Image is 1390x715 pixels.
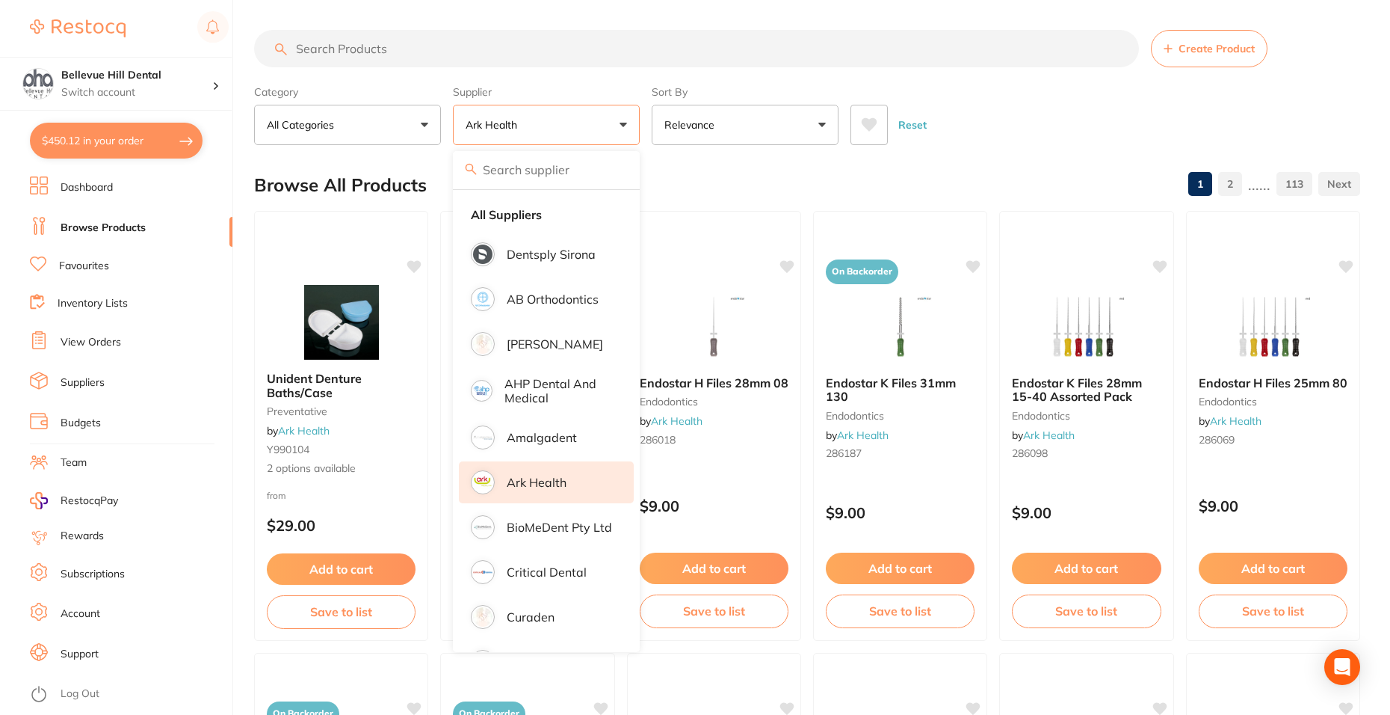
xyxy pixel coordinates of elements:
input: Search supplier [453,151,640,188]
span: by [640,414,702,428]
button: Add to cart [640,553,788,584]
a: Suppliers [61,375,105,390]
button: Reset [894,105,931,145]
button: Add to cart [267,553,416,585]
button: Add to cart [1012,553,1161,584]
a: RestocqPay [30,492,118,509]
a: Team [61,455,87,470]
img: AB Orthodontics [473,289,492,309]
a: 113 [1276,169,1312,199]
span: 2 options available [267,461,416,476]
p: Ark Health [466,117,523,132]
p: Dentsply Sirona [507,248,596,261]
button: Log Out [30,683,228,707]
button: $450.12 in your order [30,123,203,159]
img: Endostar H Files 25mm 80 [1224,289,1321,364]
p: ...... [1248,176,1270,193]
a: Rewards [61,529,104,544]
a: Ark Health [651,414,702,428]
button: Save to list [826,595,974,627]
small: endodontics [826,410,974,422]
p: $29.00 [267,517,416,534]
p: Curaden [507,610,555,624]
span: by [826,429,889,442]
p: $9.00 [1199,497,1347,515]
img: Endostar K Files 28mm 15-40 Assorted Pack [1038,289,1135,364]
img: AHP Dental and Medical [473,382,490,399]
a: Ark Health [1210,414,1261,428]
span: by [1012,429,1075,442]
p: Relevance [664,117,720,132]
li: Clear selection [459,199,634,230]
b: Unident Denture Baths/Case [267,372,416,399]
p: AHP Dental and Medical [504,377,613,405]
img: Dentsply Sirona [473,245,492,264]
a: Log Out [61,687,99,702]
span: 286018 [640,433,676,447]
img: Unident Denture Baths/Case [293,285,390,360]
img: Bellevue Hill Dental [23,69,53,99]
p: [PERSON_NAME] [507,337,603,351]
span: 286098 [1012,447,1048,460]
img: RestocqPay [30,492,48,509]
button: Ark Health [453,105,640,145]
button: Save to list [1012,595,1161,627]
strong: All Suppliers [471,208,542,221]
h2: Browse All Products [254,175,427,196]
span: Y990104 [267,443,309,456]
img: Critical Dental [473,562,492,582]
span: Create Product [1179,43,1255,55]
p: AB Orthodontics [507,292,599,306]
img: Curaden [473,607,492,627]
span: Endostar H Files 25mm 80 [1199,375,1347,390]
button: Relevance [652,105,838,145]
b: Endostar H Files 28mm 08 [640,376,788,390]
a: View Orders [61,335,121,350]
small: endodontics [640,396,788,408]
label: Category [254,85,441,99]
b: Endostar K Files 28mm 15-40 Assorted Pack [1012,376,1161,404]
span: 286187 [826,447,862,460]
span: from [267,490,286,501]
button: Add to cart [826,553,974,584]
button: Create Product [1151,30,1267,67]
span: by [267,424,330,438]
b: Endostar K Files 31mm 130 [826,376,974,404]
button: Save to list [640,595,788,627]
small: preventative [267,405,416,417]
span: RestocqPay [61,494,118,509]
a: Ark Health [1023,429,1075,442]
a: Ark Health [278,424,330,438]
a: Favourites [59,259,109,274]
small: endodontics [1199,396,1347,408]
img: Endostar H Files 28mm 08 [665,289,762,364]
p: Switch account [61,85,212,100]
label: Sort By [652,85,838,99]
button: Save to list [267,595,416,628]
a: Browse Products [61,221,146,236]
img: Amalgadent [473,428,492,447]
a: Account [61,607,100,622]
p: $9.00 [640,497,788,515]
label: Supplier [453,85,640,99]
span: 286069 [1199,433,1235,447]
span: On Backorder [826,260,898,284]
button: Add to cart [1199,553,1347,584]
p: BioMeDent Pty Ltd [507,521,612,534]
small: endodontics [1012,410,1161,422]
p: Critical Dental [507,565,587,579]
p: Amalgadent [507,431,577,444]
img: Restocq Logo [30,19,126,37]
span: by [1199,414,1261,428]
a: Ark Health [837,429,889,442]
p: $9.00 [826,504,974,521]
span: Endostar K Files 28mm 15-40 Assorted Pack [1012,375,1142,404]
span: Endostar H Files 28mm 08 [640,375,788,390]
b: Endostar H Files 25mm 80 [1199,376,1347,390]
p: $9.00 [1012,504,1161,521]
h4: Bellevue Hill Dental [61,68,212,83]
a: Support [61,647,99,662]
img: Ark Health [473,473,492,492]
a: Budgets [61,416,101,431]
a: 1 [1188,169,1212,199]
